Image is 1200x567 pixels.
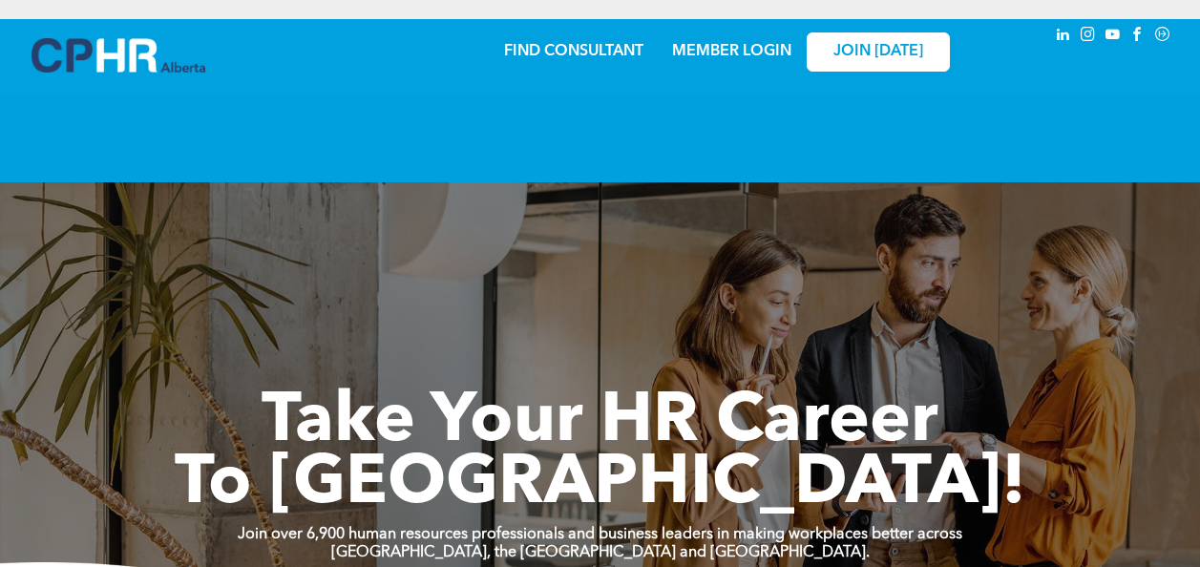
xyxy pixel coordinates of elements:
strong: Join over 6,900 human resources professionals and business leaders in making workplaces better ac... [238,527,962,542]
a: JOIN [DATE] [807,32,950,72]
a: FIND CONSULTANT [504,44,643,59]
strong: [GEOGRAPHIC_DATA], the [GEOGRAPHIC_DATA] and [GEOGRAPHIC_DATA]. [331,545,870,560]
span: Take Your HR Career [262,388,938,457]
a: linkedin [1053,24,1074,50]
img: A blue and white logo for cp alberta [32,38,205,73]
a: instagram [1078,24,1099,50]
span: JOIN [DATE] [833,43,923,61]
a: youtube [1103,24,1124,50]
a: Social network [1152,24,1173,50]
a: facebook [1127,24,1148,50]
span: To [GEOGRAPHIC_DATA]! [175,451,1026,519]
a: MEMBER LOGIN [672,44,791,59]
